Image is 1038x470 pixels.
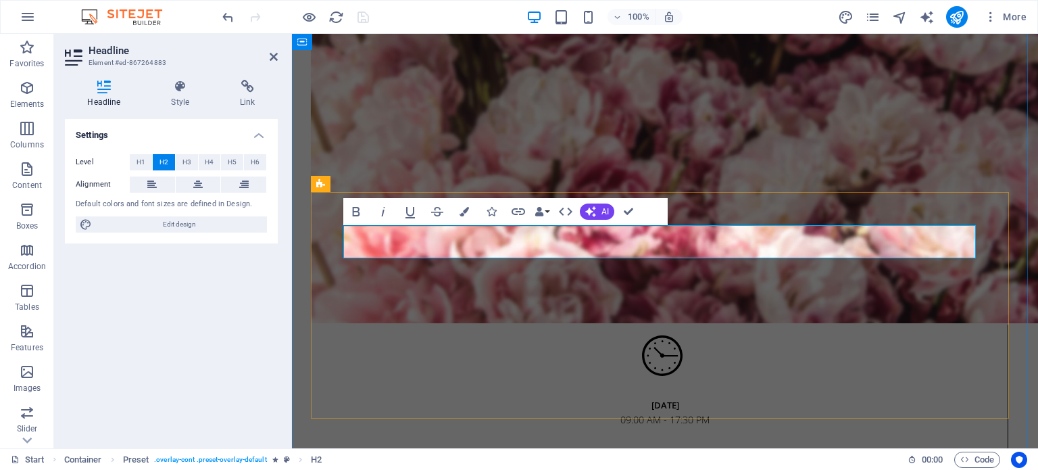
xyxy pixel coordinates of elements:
[251,154,259,170] span: H6
[218,80,278,108] h4: Link
[130,154,152,170] button: H1
[919,9,935,25] i: AI Writer
[892,9,908,25] button: navigator
[533,198,551,225] button: Data Bindings
[311,452,322,468] span: Click to select. Double-click to edit
[984,10,1027,24] span: More
[64,452,322,468] nav: breadcrumb
[153,154,175,170] button: H2
[397,198,423,225] button: Underline (Ctrl+U)
[370,198,396,225] button: Italic (Ctrl+I)
[15,302,39,312] p: Tables
[76,177,130,193] label: Alignment
[221,154,243,170] button: H5
[159,154,168,170] span: H2
[580,204,614,220] button: AI
[76,216,267,233] button: Edit design
[979,6,1032,28] button: More
[96,216,263,233] span: Edit design
[616,198,641,225] button: Confirm (Ctrl+⏎)
[176,154,198,170] button: H3
[908,452,943,468] h6: Session time
[328,9,344,25] button: reload
[478,198,504,225] button: Icons
[10,139,44,150] p: Columns
[244,154,266,170] button: H6
[284,456,290,463] i: This element is a customizable preset
[17,423,38,434] p: Slider
[343,198,369,225] button: Bold (Ctrl+B)
[123,452,149,468] span: Click to select. Double-click to edit
[838,9,854,25] i: Design (Ctrl+Alt+Y)
[154,452,266,468] span: . overlay-cont .preset-overlay-default
[865,9,881,25] i: Pages (Ctrl+Alt+S)
[663,11,675,23] i: On resize automatically adjust zoom level to fit chosen device.
[11,342,43,353] p: Features
[149,80,218,108] h4: Style
[76,154,130,170] label: Level
[954,452,1000,468] button: Code
[949,9,964,25] i: Publish
[220,9,236,25] i: Undo: Edit headline (Ctrl+Z)
[919,9,935,25] button: text_generator
[220,9,236,25] button: undo
[553,198,578,225] button: HTML
[89,45,278,57] h2: Headline
[11,452,45,468] a: Click to cancel selection. Double-click to open Pages
[601,208,609,216] span: AI
[922,452,943,468] span: 00 00
[78,9,179,25] img: Editor Logo
[65,80,149,108] h4: Headline
[451,198,477,225] button: Colors
[301,9,317,25] button: Click here to leave preview mode and continue editing
[931,454,933,465] span: :
[628,9,649,25] h6: 100%
[76,199,267,210] div: Default colors and font sizes are defined in Design.
[12,180,42,191] p: Content
[182,154,191,170] span: H3
[608,9,656,25] button: 100%
[137,154,145,170] span: H1
[205,154,214,170] span: H4
[424,198,450,225] button: Strikethrough
[228,154,237,170] span: H5
[838,9,854,25] button: design
[199,154,221,170] button: H4
[960,452,994,468] span: Code
[946,6,968,28] button: publish
[64,452,102,468] span: Click to select. Double-click to edit
[272,456,278,463] i: Element contains an animation
[505,198,531,225] button: Link
[9,58,44,69] p: Favorites
[865,9,881,25] button: pages
[1011,452,1027,468] button: Usercentrics
[16,220,39,231] p: Boxes
[14,383,41,394] p: Images
[8,261,46,272] p: Accordion
[892,9,908,25] i: Navigator
[89,57,251,69] h3: Element #ed-867264883
[65,119,278,143] h4: Settings
[10,99,45,110] p: Elements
